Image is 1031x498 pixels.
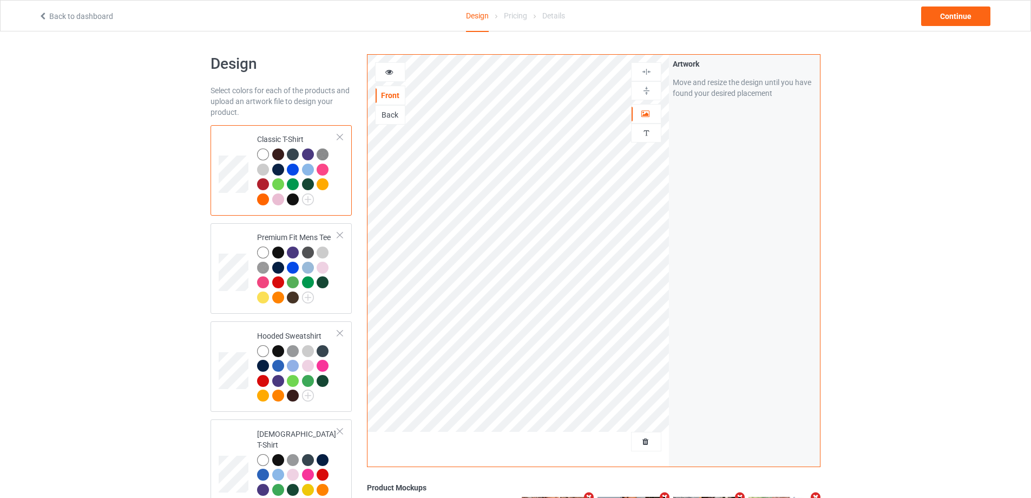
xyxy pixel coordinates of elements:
[302,390,314,402] img: svg+xml;base64,PD94bWwgdmVyc2lvbj0iMS4wIiBlbmNvZGluZz0iVVRGLTgiPz4KPHN2ZyB3aWR0aD0iMjJweCIgaGVpZ2...
[38,12,113,21] a: Back to dashboard
[257,232,338,302] div: Premium Fit Mens Tee
[211,54,352,74] h1: Design
[504,1,527,31] div: Pricing
[466,1,489,32] div: Design
[257,134,338,204] div: Classic T-Shirt
[317,148,329,160] img: heather_texture.png
[673,59,816,69] div: Artwork
[921,7,990,26] div: Continue
[673,77,816,99] div: Move and resize the design until you have found your desired placement
[302,193,314,205] img: svg+xml;base64,PD94bWwgdmVyc2lvbj0iMS4wIiBlbmNvZGluZz0iVVRGLTgiPz4KPHN2ZyB3aWR0aD0iMjJweCIgaGVpZ2...
[641,86,652,96] img: svg%3E%0A
[257,262,269,274] img: heather_texture.png
[641,128,652,138] img: svg%3E%0A
[211,321,352,412] div: Hooded Sweatshirt
[542,1,565,31] div: Details
[257,331,338,401] div: Hooded Sweatshirt
[211,85,352,118] div: Select colors for each of the products and upload an artwork file to design your product.
[302,292,314,303] img: svg+xml;base64,PD94bWwgdmVyc2lvbj0iMS4wIiBlbmNvZGluZz0iVVRGLTgiPz4KPHN2ZyB3aWR0aD0iMjJweCIgaGVpZ2...
[211,125,352,216] div: Classic T-Shirt
[641,67,652,77] img: svg%3E%0A
[367,482,820,493] div: Product Mockups
[376,90,405,101] div: Front
[211,223,352,314] div: Premium Fit Mens Tee
[376,109,405,120] div: Back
